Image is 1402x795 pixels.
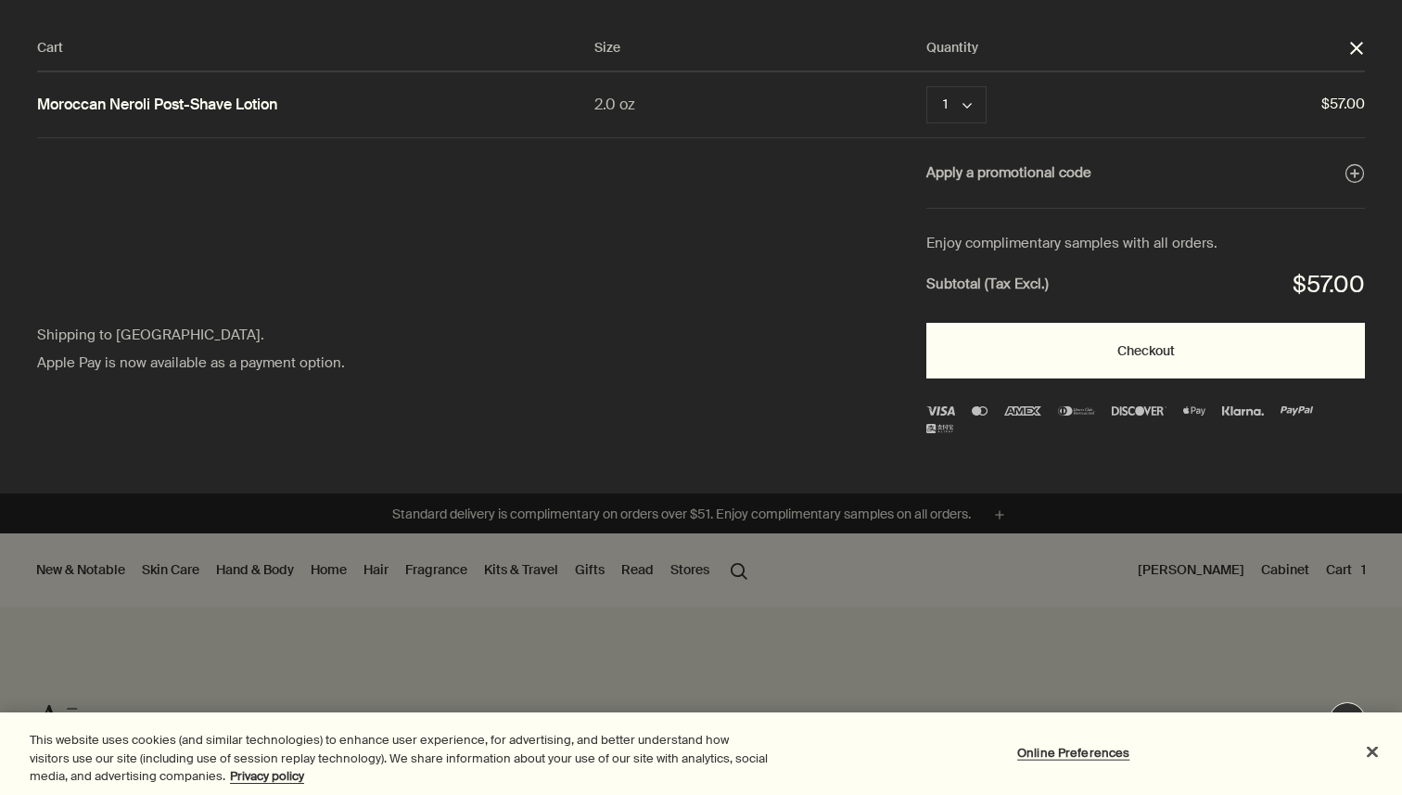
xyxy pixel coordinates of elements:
[926,86,987,123] button: Quantity 1
[926,37,1348,59] div: Quantity
[926,161,1365,186] button: Apply a promotional code
[1064,93,1365,117] span: $57.00
[1281,406,1314,416] img: PayPal Logo
[37,352,439,376] div: Apple Pay is now available as a payment option.
[926,424,952,433] img: alipay-logo
[1293,265,1365,305] div: $57.00
[1329,702,1366,739] button: Live Assistance
[972,406,987,416] img: Mastercard Logo
[1222,406,1263,416] img: klarna (1)
[1352,731,1393,772] button: Close
[1015,734,1131,771] button: Online Preferences, Opens the preference center dialog
[1004,406,1041,416] img: Amex Logo
[1058,406,1095,416] img: diners-club-international-2
[37,37,594,59] div: Cart
[926,406,955,416] img: Visa Logo
[1183,406,1205,416] img: Apple Pay
[1112,406,1166,416] img: discover-3
[37,96,277,115] a: Moroccan Neroli Post-Shave Lotion
[1348,40,1365,57] button: Close
[30,731,771,786] div: This website uses cookies (and similar technologies) to enhance user experience, for advertising,...
[230,768,304,784] a: More information about your privacy, opens in a new tab
[926,323,1365,378] button: Checkout
[594,37,926,59] div: Size
[37,324,439,348] div: Shipping to [GEOGRAPHIC_DATA].
[926,273,1049,297] strong: Subtotal (Tax Excl.)
[926,232,1365,256] div: Enjoy complimentary samples with all orders.
[594,92,926,117] div: 2.0 oz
